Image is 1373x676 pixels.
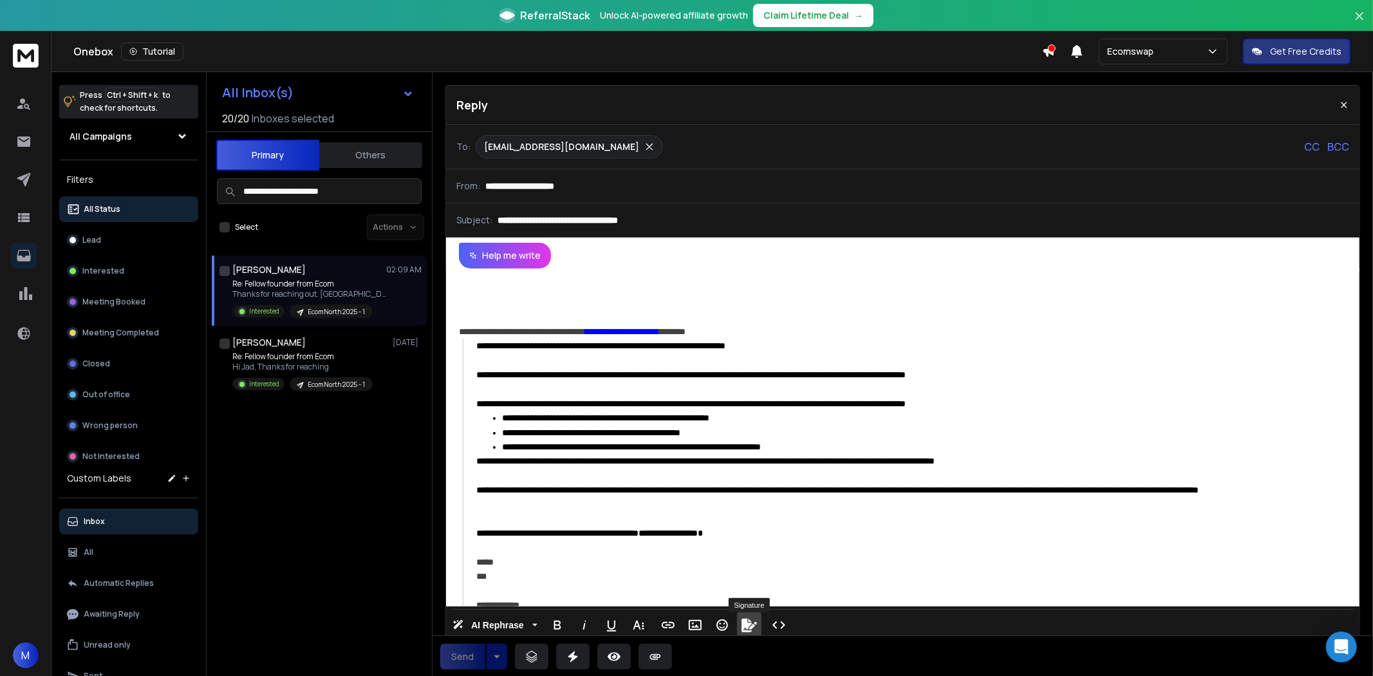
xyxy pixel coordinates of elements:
[82,266,124,276] p: Interested
[1327,139,1349,155] p: BCC
[70,130,132,143] h1: All Campaigns
[82,390,130,400] p: Out of office
[59,196,198,222] button: All Status
[1304,139,1320,155] p: CC
[67,472,131,485] h3: Custom Labels
[105,88,160,102] span: Ctrl + Shift + k
[59,124,198,149] button: All Campaigns
[683,612,707,638] button: Insert Image (Ctrl+P)
[729,598,769,612] div: Signature
[599,612,624,638] button: Underline (Ctrl+U)
[232,352,373,362] p: Re: Fellow founder from Ecom
[252,111,334,126] h3: Inboxes selected
[222,86,294,99] h1: All Inbox(s)
[222,111,249,126] span: 20 / 20
[59,258,198,284] button: Interested
[73,42,1042,61] div: Onebox
[626,612,651,638] button: More Text
[82,451,140,462] p: Not Interested
[82,297,145,307] p: Meeting Booked
[600,9,748,22] p: Unlock AI-powered affiliate growth
[520,8,590,23] span: ReferralStack
[82,328,159,338] p: Meeting Completed
[59,289,198,315] button: Meeting Booked
[1107,45,1159,58] p: Ecomswap
[232,263,306,276] h1: [PERSON_NAME]
[59,444,198,469] button: Not Interested
[82,359,110,369] p: Closed
[59,382,198,408] button: Out of office
[1326,632,1357,662] div: Open Intercom Messenger
[450,612,540,638] button: AI Rephrase
[232,362,373,372] p: Hi Jad, Thanks for reaching
[59,171,198,189] h3: Filters
[1351,8,1368,39] button: Close banner
[232,336,306,349] h1: [PERSON_NAME]
[1243,39,1350,64] button: Get Free Credits
[232,289,387,299] p: Thanks for reaching out. [GEOGRAPHIC_DATA]
[59,509,198,534] button: Inbox
[456,214,492,227] p: Subject:
[59,601,198,627] button: Awaiting Reply
[59,227,198,253] button: Lead
[656,612,680,638] button: Insert Link (Ctrl+K)
[456,180,480,192] p: From:
[456,96,488,114] p: Reply
[484,140,639,153] p: [EMAIL_ADDRESS][DOMAIN_NAME]
[1270,45,1341,58] p: Get Free Credits
[84,516,105,527] p: Inbox
[216,140,319,171] button: Primary
[572,612,597,638] button: Italic (Ctrl+I)
[84,609,140,619] p: Awaiting Reply
[84,578,154,588] p: Automatic Replies
[80,89,171,115] p: Press to check for shortcuts.
[82,420,138,431] p: Wrong person
[212,80,424,106] button: All Inbox(s)
[393,337,422,348] p: [DATE]
[232,279,387,289] p: Re: Fellow founder from Ecom
[469,620,527,631] span: AI Rephrase
[710,612,734,638] button: Emoticons
[59,320,198,346] button: Meeting Completed
[121,42,183,61] button: Tutorial
[59,632,198,658] button: Unread only
[319,141,422,169] button: Others
[59,413,198,438] button: Wrong person
[753,4,873,27] button: Claim Lifetime Deal→
[84,204,120,214] p: All Status
[854,9,863,22] span: →
[308,307,365,317] p: EcomNorth 2025 - 1
[235,222,258,232] label: Select
[545,612,570,638] button: Bold (Ctrl+B)
[84,640,131,650] p: Unread only
[82,235,101,245] p: Lead
[386,265,422,275] p: 02:09 AM
[249,306,279,316] p: Interested
[308,380,365,390] p: EcomNorth 2025 - 1
[84,547,93,558] p: All
[59,351,198,377] button: Closed
[13,643,39,668] button: M
[456,140,471,153] p: To:
[59,570,198,596] button: Automatic Replies
[59,540,198,565] button: All
[249,379,279,389] p: Interested
[459,243,551,268] button: Help me write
